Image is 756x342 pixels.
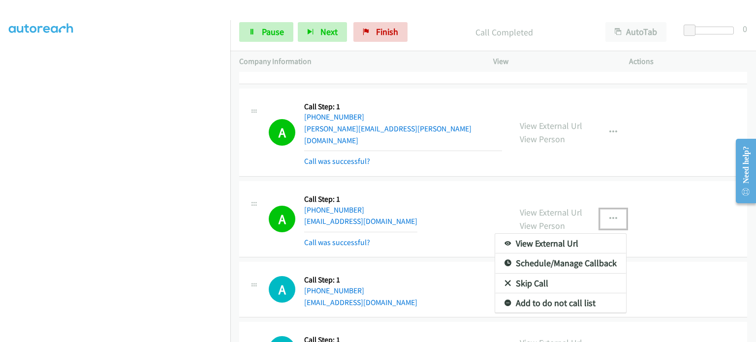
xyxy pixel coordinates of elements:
[269,276,295,303] h1: A
[495,234,626,253] a: View External Url
[495,274,626,293] a: Skip Call
[495,293,626,313] a: Add to do not call list
[728,132,756,210] iframe: Resource Center
[495,253,626,273] a: Schedule/Manage Callback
